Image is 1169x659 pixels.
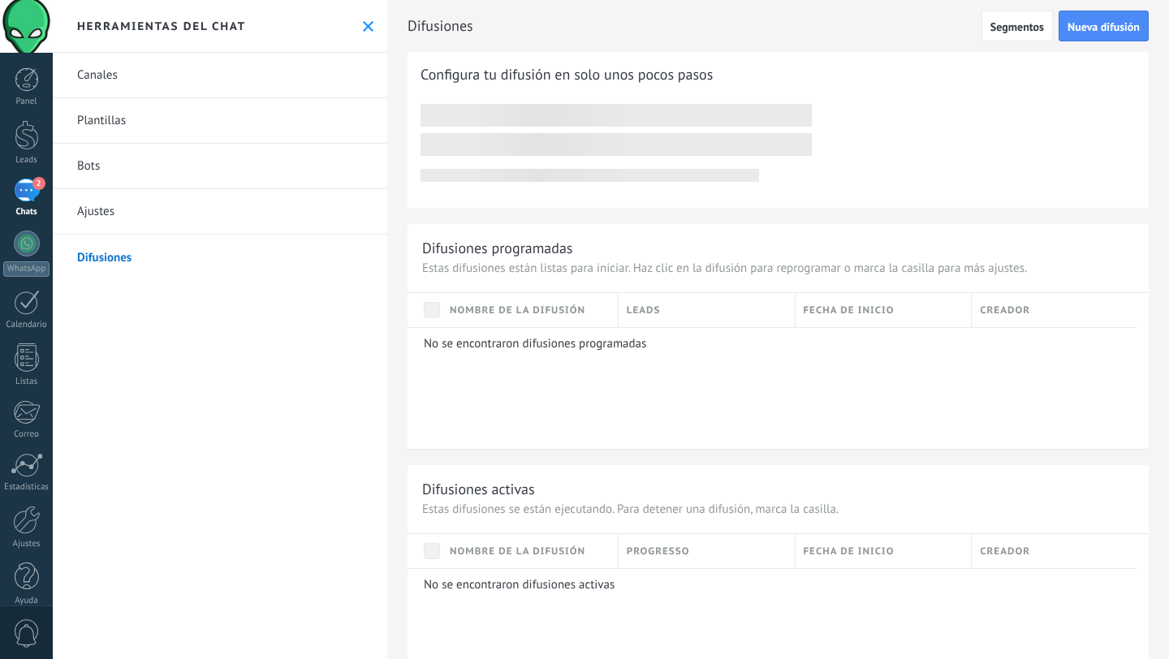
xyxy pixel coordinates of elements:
div: Ayuda [3,596,50,606]
div: Chats [3,207,50,218]
button: Segmentos [981,11,1053,41]
a: Plantillas [53,98,387,144]
span: Configura tu difusión en solo unos pocos pasos [421,65,713,84]
span: Creador [980,544,1030,559]
p: No se encontraron difusiones programadas [424,336,1125,351]
span: Fecha de inicio [804,544,895,559]
span: Nombre de la difusión [450,303,585,318]
span: Segmentos [990,21,1044,32]
a: Canales [53,53,387,98]
span: Fecha de inicio [804,303,895,318]
p: Estas difusiones se están ejecutando. Para detener una difusión, marca la casilla. [422,502,1134,517]
span: 2 [32,177,45,190]
a: Difusiones [53,235,387,280]
div: Calendario [3,320,50,330]
div: Listas [3,377,50,387]
p: Estas difusiones están listas para iniciar. Haz clic en la difusión para reprogramar o marca la c... [422,261,1134,276]
h2: Difusiones [408,10,981,42]
div: Leads [3,155,50,166]
div: Panel [3,97,50,107]
h2: Herramientas del chat [77,19,246,33]
span: Progresso [627,544,690,559]
div: Correo [3,429,50,440]
button: Nueva difusión [1059,11,1149,41]
div: WhatsApp [3,261,50,277]
p: No se encontraron difusiones activas [424,577,1125,592]
div: Estadísticas [3,482,50,493]
a: Bots [53,144,387,189]
span: Nueva difusión [1068,21,1140,32]
div: Difusiones programadas [422,239,572,257]
div: Difusiones activas [422,480,535,498]
span: Nombre de la difusión [450,544,585,559]
div: Ajustes [3,539,50,549]
span: Leads [627,303,661,318]
span: Creador [980,303,1030,318]
a: Ajustes [53,189,387,235]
